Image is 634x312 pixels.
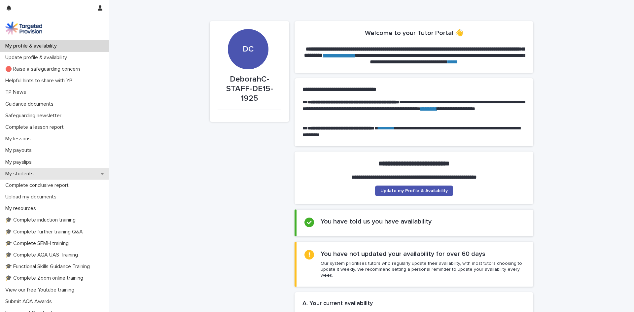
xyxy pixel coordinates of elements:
[375,186,453,196] a: Update my Profile & Availability
[3,205,41,212] p: My resources
[3,171,39,177] p: My students
[228,4,268,54] div: DC
[3,252,83,258] p: 🎓 Complete AQA UAS Training
[3,54,72,61] p: Update profile & availability
[3,298,57,305] p: Submit AQA Awards
[3,78,78,84] p: Helpful hints to share with YP
[3,263,95,270] p: 🎓 Functional Skills Guidance Training
[3,43,62,49] p: My profile & availability
[3,101,59,107] p: Guidance documents
[3,194,62,200] p: Upload my documents
[3,159,37,165] p: My payslips
[302,300,373,307] h2: A. Your current availability
[3,136,36,142] p: My lessons
[218,75,281,103] p: DeborahC-STAFF-DE15-1925
[3,240,74,247] p: 🎓 Complete SEMH training
[3,113,67,119] p: Safeguarding newsletter
[3,147,37,154] p: My payouts
[365,29,463,37] h2: Welcome to your Tutor Portal 👋
[3,275,88,281] p: 🎓 Complete Zoom online training
[3,124,69,130] p: Complete a lesson report
[3,217,81,223] p: 🎓 Complete induction training
[3,182,74,189] p: Complete conclusive report
[3,229,88,235] p: 🎓 Complete further training Q&A
[321,218,432,225] h2: You have told us you have availability
[321,250,485,258] h2: You have not updated your availability for over 60 days
[3,89,31,95] p: TP News
[3,66,85,72] p: 🔴 Raise a safeguarding concern
[321,260,525,279] p: Our system prioritises tutors who regularly update their availability, with most tutors choosing ...
[3,287,80,293] p: View our free Youtube training
[380,189,448,193] span: Update my Profile & Availability
[5,21,42,35] img: M5nRWzHhSzIhMunXDL62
